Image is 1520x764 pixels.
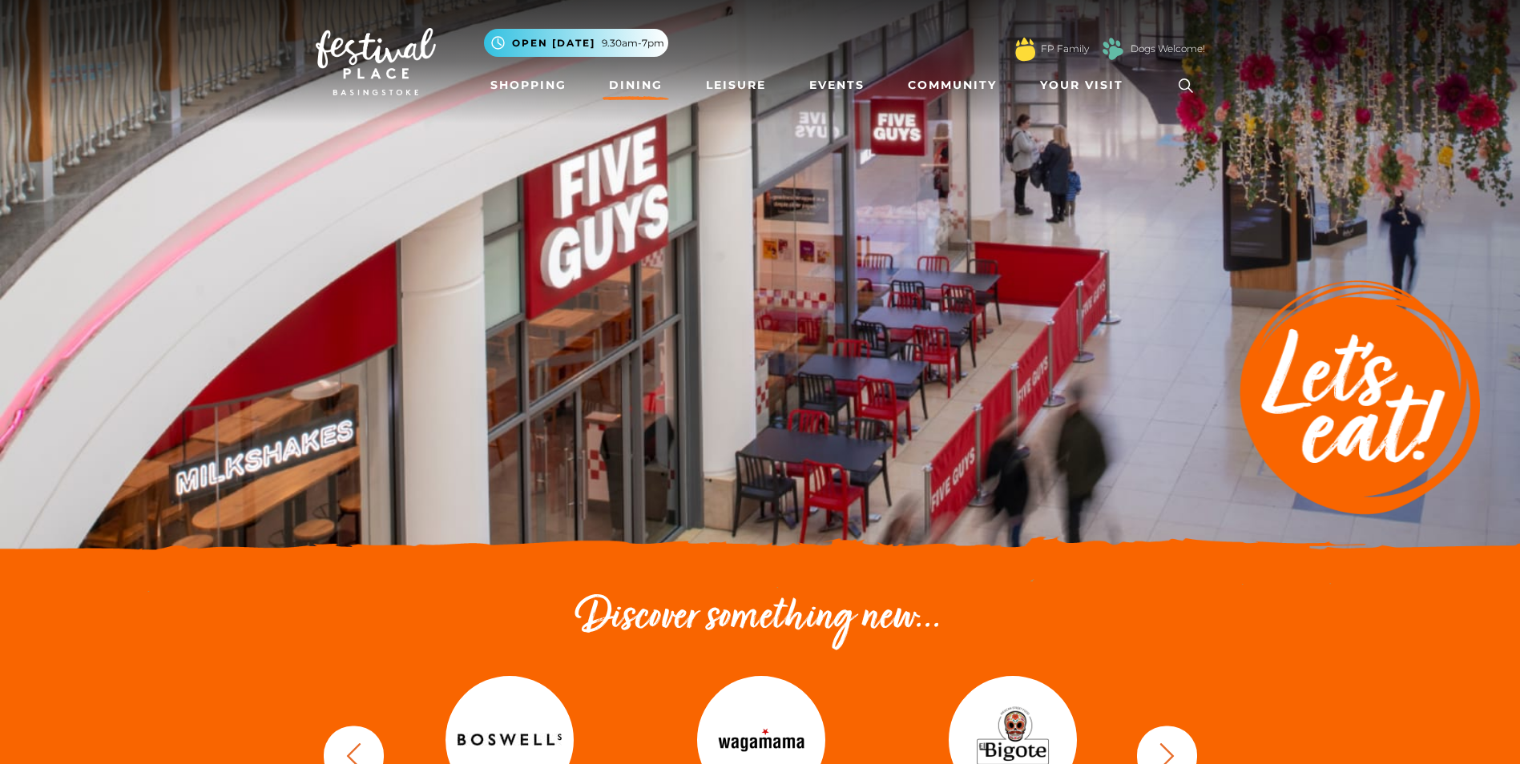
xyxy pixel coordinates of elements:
[484,70,573,100] a: Shopping
[1034,70,1138,100] a: Your Visit
[316,28,436,95] img: Festival Place Logo
[901,70,1003,100] a: Community
[603,70,669,100] a: Dining
[512,36,595,50] span: Open [DATE]
[484,29,668,57] button: Open [DATE] 9.30am-7pm
[700,70,772,100] a: Leisure
[602,36,664,50] span: 9.30am-7pm
[1040,77,1123,94] span: Your Visit
[1041,42,1089,56] a: FP Family
[803,70,871,100] a: Events
[316,593,1205,644] h2: Discover something new...
[1131,42,1205,56] a: Dogs Welcome!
